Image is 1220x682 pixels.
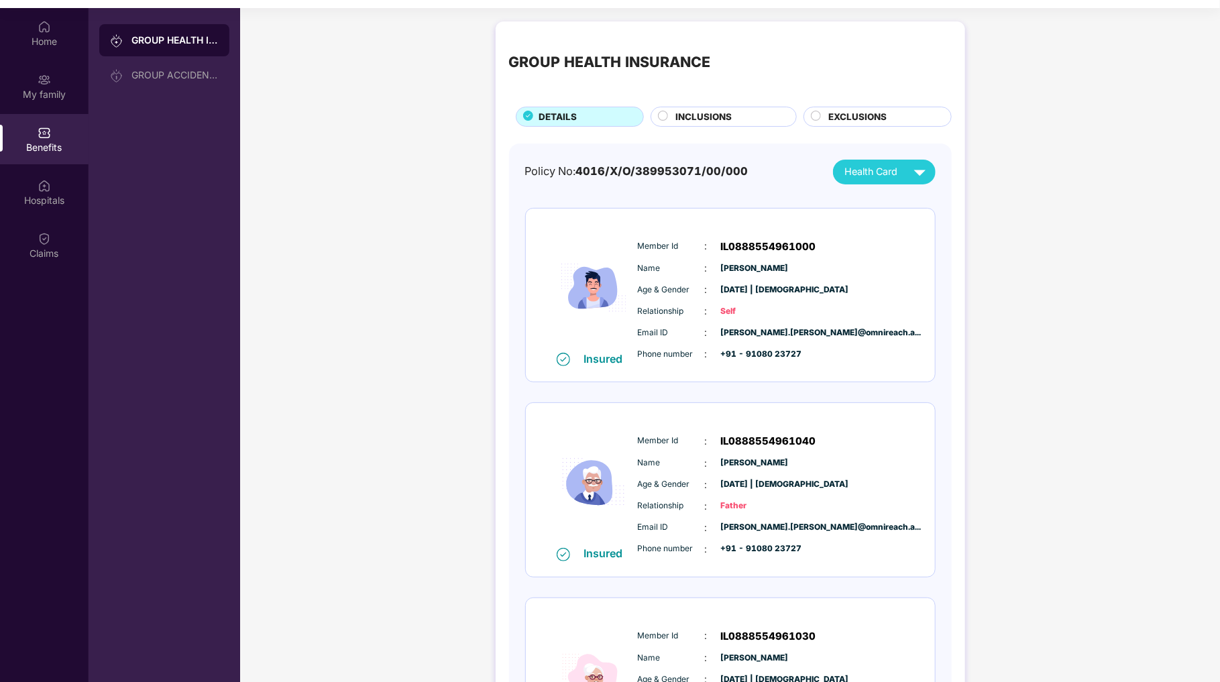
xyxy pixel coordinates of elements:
[584,547,630,560] div: Insured
[553,224,634,351] img: icon
[720,457,787,469] span: [PERSON_NAME]
[637,348,704,361] span: Phone number
[720,628,816,644] span: IL0888554961030
[720,239,816,255] span: IL0888554961000
[576,164,748,178] span: 4016/X/O/389953071/00/000
[845,164,898,180] span: Health Card
[38,20,51,34] img: svg+xml;base64,PHN2ZyBpZD0iSG9tZSIgeG1sbnM9Imh0dHA6Ly93d3cudzMub3JnLzIwMDAvc3ZnIiB3aWR0aD0iMjAiIG...
[828,110,887,124] span: EXCLUSIONS
[704,499,707,514] span: :
[557,353,570,366] img: svg+xml;base64,PHN2ZyB4bWxucz0iaHR0cDovL3d3dy53My5vcmcvMjAwMC9zdmciIHdpZHRoPSIxNiIgaGVpZ2h0PSIxNi...
[833,160,935,184] button: Health Card
[131,34,219,47] div: GROUP HEALTH INSURANCE
[675,110,732,124] span: INCLUSIONS
[131,70,219,80] div: GROUP ACCIDENTAL INSURANCE
[557,548,570,561] img: svg+xml;base64,PHN2ZyB4bWxucz0iaHR0cDovL3d3dy53My5vcmcvMjAwMC9zdmciIHdpZHRoPSIxNiIgaGVpZ2h0PSIxNi...
[720,327,787,339] span: [PERSON_NAME].[PERSON_NAME]@omnireach.a...
[38,73,51,87] img: svg+xml;base64,PHN2ZyB3aWR0aD0iMjAiIGhlaWdodD0iMjAiIHZpZXdCb3g9IjAgMCAyMCAyMCIgZmlsbD0ibm9uZSIgeG...
[637,457,704,469] span: Name
[637,652,704,665] span: Name
[704,282,707,297] span: :
[637,240,704,253] span: Member Id
[704,542,707,557] span: :
[704,347,707,361] span: :
[720,305,787,318] span: Self
[720,543,787,555] span: +91 - 91080 23727
[720,348,787,361] span: +91 - 91080 23727
[704,434,707,449] span: :
[637,284,704,296] span: Age & Gender
[908,160,932,184] img: svg+xml;base64,PHN2ZyB4bWxucz0iaHR0cDovL3d3dy53My5vcmcvMjAwMC9zdmciIHZpZXdCb3g9IjAgMCAyNCAyNCIgd2...
[704,477,707,492] span: :
[720,500,787,512] span: Father
[637,305,704,318] span: Relationship
[720,478,787,491] span: [DATE] | [DEMOGRAPHIC_DATA]
[584,352,630,365] div: Insured
[720,262,787,275] span: [PERSON_NAME]
[704,456,707,471] span: :
[637,478,704,491] span: Age & Gender
[704,304,707,319] span: :
[637,262,704,275] span: Name
[704,325,707,340] span: :
[720,433,816,449] span: IL0888554961040
[509,51,711,74] div: GROUP HEALTH INSURANCE
[38,126,51,139] img: svg+xml;base64,PHN2ZyBpZD0iQmVuZWZpdHMiIHhtbG5zPSJodHRwOi8vd3d3LnczLm9yZy8yMDAwL3N2ZyIgd2lkdGg9Ij...
[637,327,704,339] span: Email ID
[704,650,707,665] span: :
[704,261,707,276] span: :
[553,418,634,546] img: icon
[38,232,51,245] img: svg+xml;base64,PHN2ZyBpZD0iQ2xhaW0iIHhtbG5zPSJodHRwOi8vd3d3LnczLm9yZy8yMDAwL3N2ZyIgd2lkdGg9IjIwIi...
[720,521,787,534] span: [PERSON_NAME].[PERSON_NAME]@omnireach.a...
[720,652,787,665] span: [PERSON_NAME]
[637,543,704,555] span: Phone number
[110,34,123,48] img: svg+xml;base64,PHN2ZyB3aWR0aD0iMjAiIGhlaWdodD0iMjAiIHZpZXdCb3g9IjAgMCAyMCAyMCIgZmlsbD0ibm9uZSIgeG...
[38,179,51,192] img: svg+xml;base64,PHN2ZyBpZD0iSG9zcGl0YWxzIiB4bWxucz0iaHR0cDovL3d3dy53My5vcmcvMjAwMC9zdmciIHdpZHRoPS...
[637,435,704,447] span: Member Id
[637,521,704,534] span: Email ID
[539,110,577,124] span: DETAILS
[637,500,704,512] span: Relationship
[704,520,707,535] span: :
[110,69,123,82] img: svg+xml;base64,PHN2ZyB3aWR0aD0iMjAiIGhlaWdodD0iMjAiIHZpZXdCb3g9IjAgMCAyMCAyMCIgZmlsbD0ibm9uZSIgeG...
[704,628,707,643] span: :
[637,630,704,642] span: Member Id
[720,284,787,296] span: [DATE] | [DEMOGRAPHIC_DATA]
[525,163,748,180] div: Policy No:
[704,239,707,253] span: :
